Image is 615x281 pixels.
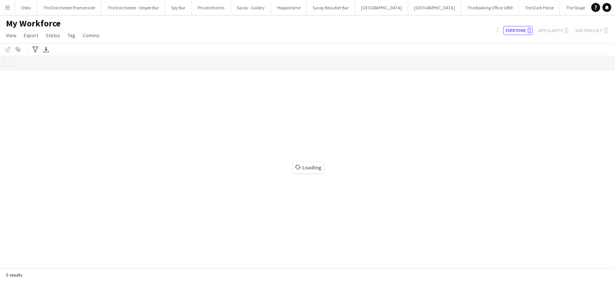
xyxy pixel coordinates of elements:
span: Comms [83,32,100,39]
button: The Dorchester - Vesper Bar [101,0,165,15]
a: Status [43,31,63,40]
button: [GEOGRAPHIC_DATA] [355,0,408,15]
span: Tag [68,32,75,39]
app-action-btn: Advanced filters [31,45,40,54]
span: My Workforce [6,18,61,29]
button: [GEOGRAPHIC_DATA] [408,0,461,15]
a: View [3,31,19,40]
span: Loading [293,162,323,173]
button: The Dark Horse [519,0,560,15]
button: The Stage [560,0,591,15]
span: Status [46,32,60,39]
span: Export [24,32,38,39]
button: Everyone0 [503,26,533,35]
button: Hippodrome [271,0,307,15]
span: View [6,32,16,39]
a: Tag [65,31,78,40]
a: Export [21,31,41,40]
button: The Dorchester Promenade [37,0,101,15]
button: Savoy Beaufort Bar [307,0,355,15]
button: Private Events [192,0,231,15]
app-action-btn: Export XLSX [42,45,51,54]
button: Savoy - Gallery [231,0,271,15]
button: The Booking Office 1869 [461,0,519,15]
button: Spy Bar [165,0,192,15]
button: Oblix [15,0,37,15]
a: Comms [80,31,102,40]
span: 0 [527,28,531,33]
